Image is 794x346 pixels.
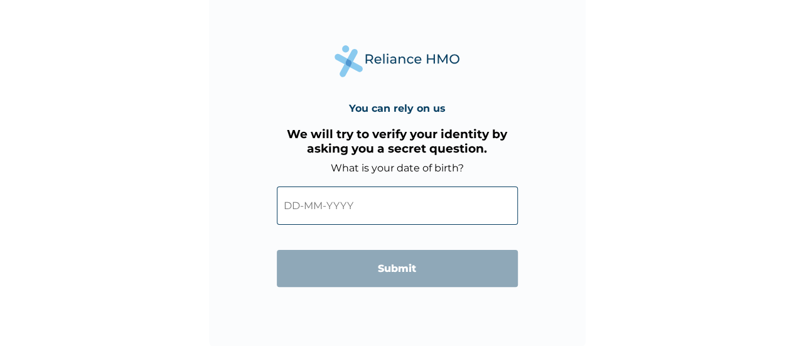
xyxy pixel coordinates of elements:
input: DD-MM-YYYY [277,187,518,225]
label: What is your date of birth? [331,162,464,174]
img: Reliance Health's Logo [335,45,460,77]
h4: You can rely on us [349,102,446,114]
input: Submit [277,250,518,287]
h3: We will try to verify your identity by asking you a secret question. [277,127,518,156]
